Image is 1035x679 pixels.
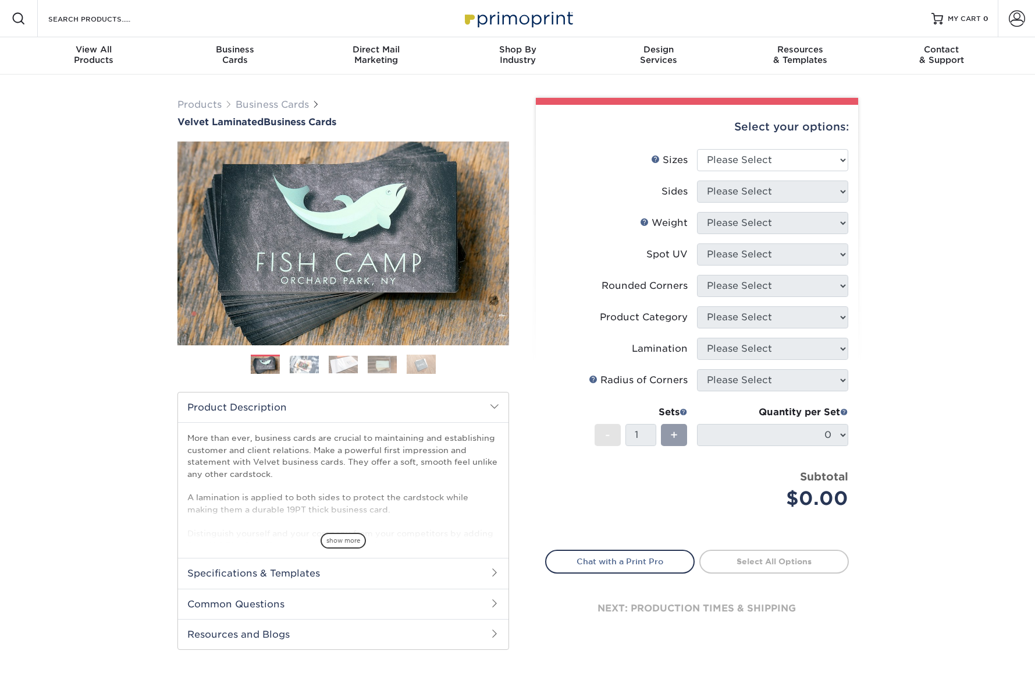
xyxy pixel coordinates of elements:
div: Select your options: [545,105,849,149]
img: Velvet Laminated 01 [177,77,509,409]
input: SEARCH PRODUCTS..... [47,12,161,26]
div: $0.00 [706,485,848,512]
div: Lamination [632,342,688,356]
h1: Business Cards [177,116,509,128]
div: next: production times & shipping [545,574,849,643]
a: Resources& Templates [730,37,871,75]
a: Velvet LaminatedBusiness Cards [177,116,509,128]
div: & Support [871,44,1012,65]
span: show more [321,533,366,549]
div: Cards [164,44,305,65]
div: Quantity per Set [697,405,848,419]
div: Marketing [305,44,447,65]
div: Rounded Corners [602,279,688,293]
span: Contact [871,44,1012,55]
img: Business Cards 04 [368,356,397,373]
a: DesignServices [588,37,730,75]
strong: Subtotal [800,470,848,483]
div: Sizes [651,153,688,167]
div: Products [23,44,165,65]
a: Contact& Support [871,37,1012,75]
span: - [605,426,610,444]
div: & Templates [730,44,871,65]
a: View AllProducts [23,37,165,75]
div: Sets [595,405,688,419]
a: Direct MailMarketing [305,37,447,75]
span: 0 [983,15,988,23]
div: Services [588,44,730,65]
h2: Specifications & Templates [178,558,508,588]
span: + [670,426,678,444]
span: Shop By [447,44,588,55]
img: Business Cards 05 [407,355,436,374]
span: Business [164,44,305,55]
p: More than ever, business cards are crucial to maintaining and establishing customer and client re... [187,432,499,622]
img: Business Cards 02 [290,356,319,373]
span: Velvet Laminated [177,116,264,128]
h2: Common Questions [178,589,508,619]
div: Product Category [600,310,688,324]
h2: Resources and Blogs [178,619,508,649]
img: Business Cards 01 [251,351,280,380]
a: Chat with a Print Pro [545,550,695,573]
h2: Product Description [178,392,508,422]
a: Shop ByIndustry [447,37,588,75]
span: Direct Mail [305,44,447,55]
span: View All [23,44,165,55]
a: Select All Options [699,550,849,573]
a: BusinessCards [164,37,305,75]
div: Weight [640,216,688,230]
span: MY CART [948,14,981,24]
div: Sides [661,185,688,199]
img: Business Cards 03 [329,356,358,373]
span: Resources [730,44,871,55]
a: Business Cards [236,99,309,110]
span: Design [588,44,730,55]
a: Products [177,99,222,110]
div: Radius of Corners [589,373,688,387]
img: Primoprint [460,6,576,31]
div: Spot UV [646,247,688,261]
div: Industry [447,44,588,65]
